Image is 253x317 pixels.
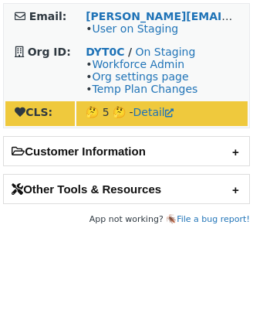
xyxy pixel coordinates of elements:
a: User on Staging [92,22,178,35]
a: File a bug report! [177,214,250,224]
a: DYT0C [86,46,124,58]
a: Org settings page [92,70,188,83]
strong: CLS: [15,106,52,118]
h2: Customer Information [4,137,249,165]
a: On Staging [136,46,196,58]
a: Temp Plan Changes [92,83,197,95]
span: • [86,22,178,35]
strong: Email: [29,10,67,22]
a: Workforce Admin [92,58,184,70]
strong: Org ID: [28,46,71,58]
footer: App not working? 🪳 [3,212,250,227]
td: 🤔 5 🤔 - [76,101,248,126]
span: • • • [86,58,197,95]
h2: Other Tools & Resources [4,175,249,203]
a: Detail [133,106,174,118]
strong: / [128,46,132,58]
